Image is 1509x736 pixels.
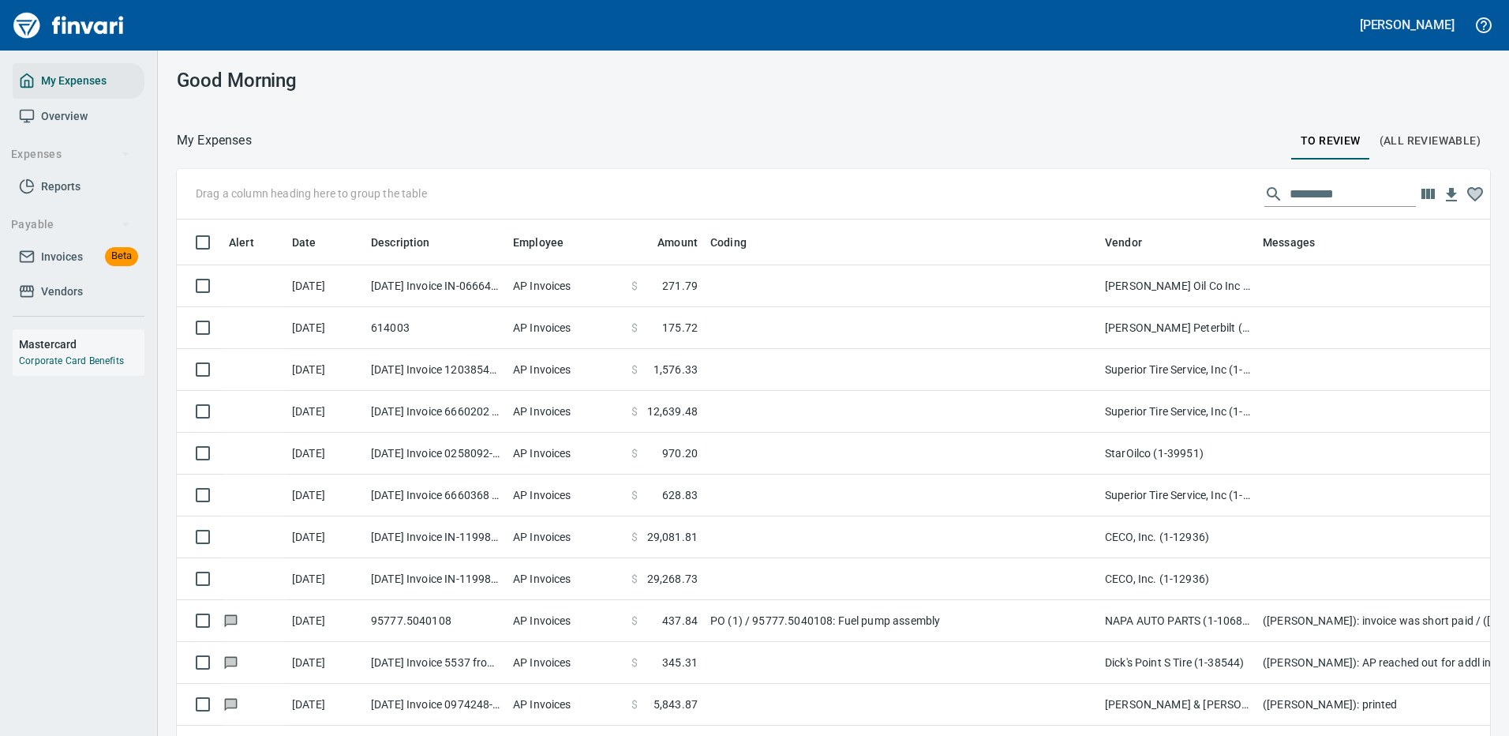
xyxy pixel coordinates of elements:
[631,320,638,336] span: $
[286,349,365,391] td: [DATE]
[286,600,365,642] td: [DATE]
[365,600,507,642] td: 95777.5040108
[631,404,638,419] span: $
[631,487,638,503] span: $
[513,233,584,252] span: Employee
[1099,684,1256,726] td: [PERSON_NAME] & [PERSON_NAME] Inc (1-11122)
[365,433,507,475] td: [DATE] Invoice 0258092-IN from StarOilco (1-39951)
[371,233,451,252] span: Description
[662,655,698,670] span: 345.31
[507,433,625,475] td: AP Invoices
[286,475,365,516] td: [DATE]
[1099,600,1256,642] td: NAPA AUTO PARTS (1-10687)
[1105,233,1142,252] span: Vendor
[1099,433,1256,475] td: StarOilco (1-39951)
[229,233,275,252] span: Alert
[653,697,698,712] span: 5,843.87
[507,265,625,307] td: AP Invoices
[1099,391,1256,433] td: Superior Tire Service, Inc (1-10991)
[657,233,698,252] span: Amount
[292,233,316,252] span: Date
[637,233,698,252] span: Amount
[286,307,365,349] td: [DATE]
[365,391,507,433] td: [DATE] Invoice 6660202 from Superior Tire Service, Inc (1-10991)
[11,215,130,235] span: Payable
[371,233,430,252] span: Description
[1380,131,1481,151] span: (All Reviewable)
[1099,307,1256,349] td: [PERSON_NAME] Peterbilt (1-38762)
[631,445,638,461] span: $
[286,684,365,726] td: [DATE]
[13,274,144,310] a: Vendors
[507,558,625,600] td: AP Invoices
[5,140,137,169] button: Expenses
[286,265,365,307] td: [DATE]
[631,571,638,587] span: $
[662,487,698,503] span: 628.83
[507,642,625,684] td: AP Invoices
[41,71,107,91] span: My Expenses
[507,516,625,558] td: AP Invoices
[11,145,130,164] span: Expenses
[223,699,239,709] span: Has messages
[286,433,365,475] td: [DATE]
[365,265,507,307] td: [DATE] Invoice IN-066645 from [PERSON_NAME] Oil Co Inc (1-38025)
[223,657,239,667] span: Has messages
[365,349,507,391] td: [DATE] Invoice 120385490 from Superior Tire Service, Inc (1-10991)
[286,558,365,600] td: [DATE]
[647,529,698,545] span: 29,081.81
[292,233,337,252] span: Date
[13,63,144,99] a: My Expenses
[286,391,365,433] td: [DATE]
[710,233,767,252] span: Coding
[662,320,698,336] span: 175.72
[631,362,638,377] span: $
[631,697,638,712] span: $
[653,362,698,377] span: 1,576.33
[1099,265,1256,307] td: [PERSON_NAME] Oil Co Inc (1-38025)
[1356,13,1458,37] button: [PERSON_NAME]
[286,642,365,684] td: [DATE]
[19,336,144,353] h6: Mastercard
[365,642,507,684] td: [DATE] Invoice 5537 from [GEOGRAPHIC_DATA] (1-38544)
[631,655,638,670] span: $
[507,684,625,726] td: AP Invoices
[704,600,1099,642] td: PO (1) / 95777.5040108: Fuel pump assembly
[365,475,507,516] td: [DATE] Invoice 6660368 from Superior Tire Service, Inc (1-10991)
[9,6,128,44] img: Finvari
[13,99,144,134] a: Overview
[41,282,83,302] span: Vendors
[177,131,252,150] p: My Expenses
[1263,233,1315,252] span: Messages
[631,278,638,294] span: $
[647,404,698,419] span: 12,639.48
[196,186,427,201] p: Drag a column heading here to group the table
[177,131,252,150] nav: breadcrumb
[41,107,88,126] span: Overview
[13,169,144,205] a: Reports
[1099,516,1256,558] td: CECO, Inc. (1-12936)
[5,210,137,239] button: Payable
[631,613,638,629] span: $
[1099,475,1256,516] td: Superior Tire Service, Inc (1-10991)
[1263,233,1335,252] span: Messages
[365,558,507,600] td: [DATE] Invoice IN-1199898 from CECO, Inc. (1-12936)
[1105,233,1163,252] span: Vendor
[507,307,625,349] td: AP Invoices
[662,278,698,294] span: 271.79
[710,233,747,252] span: Coding
[1463,182,1487,206] button: Column choices favorited. Click to reset to default
[286,516,365,558] td: [DATE]
[662,613,698,629] span: 437.84
[647,571,698,587] span: 29,268.73
[19,355,124,366] a: Corporate Card Benefits
[13,239,144,275] a: InvoicesBeta
[507,600,625,642] td: AP Invoices
[365,516,507,558] td: [DATE] Invoice IN-1199897 from CECO, Inc. (1-12936)
[365,684,507,726] td: [DATE] Invoice 0974248-IN from [PERSON_NAME] & [PERSON_NAME] Inc (1-11122)
[365,307,507,349] td: 614003
[662,445,698,461] span: 970.20
[229,233,254,252] span: Alert
[41,177,81,197] span: Reports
